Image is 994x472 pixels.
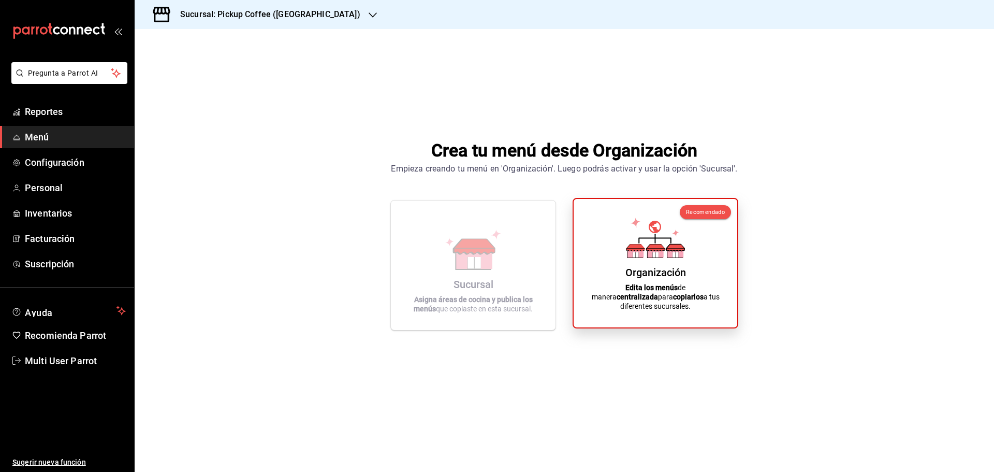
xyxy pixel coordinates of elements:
h3: Sucursal: Pickup Coffee ([GEOGRAPHIC_DATA]) [172,8,360,21]
strong: centralizada [617,293,658,301]
strong: Edita los menús [625,283,678,292]
span: Sugerir nueva función [12,457,126,468]
div: Empieza creando tu menú en 'Organización'. Luego podrás activar y usar la opción 'Sucursal'. [391,163,737,175]
button: open_drawer_menu [114,27,122,35]
span: Recomienda Parrot [25,328,126,342]
span: Configuración [25,155,126,169]
span: Recomendado [686,209,725,216]
strong: copiarlos [673,293,704,301]
p: de manera para a tus diferentes sucursales. [586,283,725,311]
span: Suscripción [25,257,126,271]
span: Ayuda [25,305,112,317]
p: que copiaste en esta sucursal. [403,295,543,313]
h1: Crea tu menú desde Organización [391,138,737,163]
span: Personal [25,181,126,195]
strong: Asigna áreas de cocina y publica los menús [414,295,533,313]
div: Organización [625,266,686,279]
button: Pregunta a Parrot AI [11,62,127,84]
div: Sucursal [454,278,493,291]
span: Multi User Parrot [25,354,126,368]
span: Reportes [25,105,126,119]
span: Inventarios [25,206,126,220]
a: Pregunta a Parrot AI [7,75,127,86]
span: Menú [25,130,126,144]
span: Pregunta a Parrot AI [28,68,111,79]
span: Facturación [25,232,126,246]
